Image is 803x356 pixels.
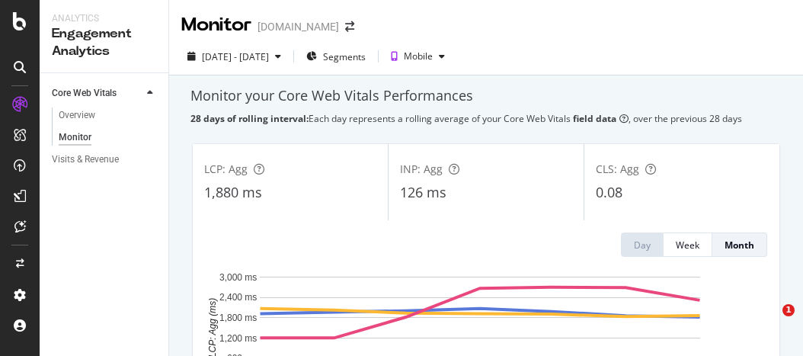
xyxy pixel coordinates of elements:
span: 0.08 [596,183,622,201]
text: 2,400 ms [219,292,257,303]
div: Analytics [52,12,156,25]
text: 1,800 ms [219,313,257,323]
div: arrow-right-arrow-left [345,21,354,32]
a: Visits & Revenue [52,152,158,168]
a: Overview [59,107,158,123]
button: Day [621,233,664,257]
span: 1,880 ms [204,183,262,201]
text: 1,200 ms [219,333,257,344]
a: Core Web Vitals [52,85,142,101]
a: Monitor [59,130,158,146]
div: Mobile [404,52,433,61]
div: Visits & Revenue [52,152,119,168]
text: 3,000 ms [219,272,257,283]
button: [DATE] - [DATE] [181,44,287,69]
div: Week [676,239,699,252]
iframe: Intercom live chat [751,304,788,341]
div: Month [725,239,754,252]
span: Segments [323,50,366,63]
span: CLS: Agg [596,162,639,176]
span: 1 [782,304,795,316]
span: [DATE] - [DATE] [202,50,269,63]
div: Engagement Analytics [52,25,156,60]
button: Mobile [385,44,451,69]
div: Monitor [181,12,251,38]
b: field data [573,112,616,125]
span: 126 ms [400,183,446,201]
b: 28 days of rolling interval: [190,112,309,125]
button: Month [712,233,767,257]
div: [DOMAIN_NAME] [258,19,339,34]
div: Monitor [59,130,91,146]
button: Segments [300,44,372,69]
button: Week [664,233,712,257]
span: INP: Agg [400,162,443,176]
div: Day [634,239,651,252]
div: Core Web Vitals [52,85,117,101]
span: LCP: Agg [204,162,248,176]
div: Each day represents a rolling average of your Core Web Vitals , over the previous 28 days [190,112,782,125]
div: Overview [59,107,95,123]
div: Monitor your Core Web Vitals Performances [190,86,782,106]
